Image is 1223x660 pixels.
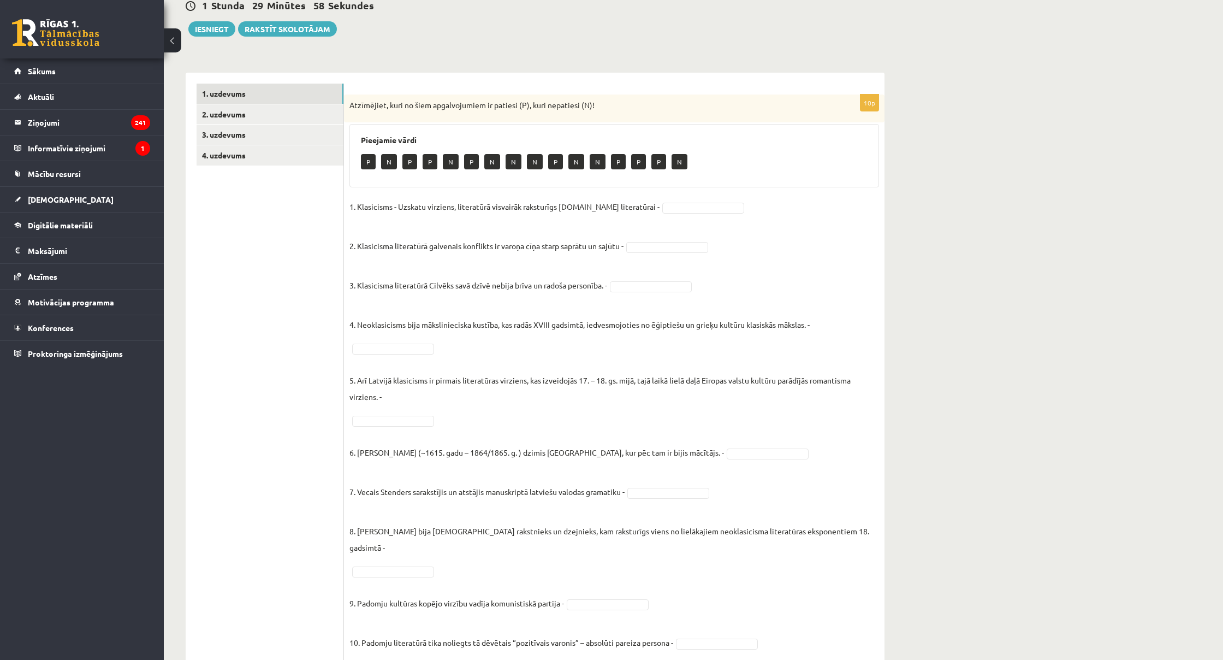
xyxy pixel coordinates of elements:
[14,315,150,340] a: Konferences
[484,154,500,169] p: N
[14,110,150,135] a: Ziņojumi241
[131,115,150,130] i: 241
[14,161,150,186] a: Mācību resursi
[568,154,584,169] p: N
[443,154,459,169] p: N
[28,135,150,161] legend: Informatīvie ziņojumi
[14,187,150,212] a: [DEMOGRAPHIC_DATA]
[188,21,235,37] button: Iesniegt
[590,154,605,169] p: N
[28,297,114,307] span: Motivācijas programma
[28,169,81,179] span: Mācību resursi
[14,213,150,238] a: Digitālie materiāli
[464,154,479,169] p: P
[631,154,646,169] p: P
[14,238,150,263] a: Maksājumi
[28,220,93,230] span: Digitālie materiāli
[349,261,607,293] p: 3. Klasicisma literatūrā Cilvēks savā dzīvē nebija brīva un radoša personība. -
[361,154,376,169] p: P
[349,221,624,254] p: 2. Klasicisma literatūrā galvenais konflikts ir varoņa cīņa starp saprātu un sajūtu -
[527,154,543,169] p: N
[548,154,563,169] p: P
[197,84,343,104] a: 1. uzdevums
[28,238,150,263] legend: Maksājumi
[14,84,150,109] a: Aktuāli
[28,110,150,135] legend: Ziņojumi
[381,154,397,169] p: N
[28,323,74,333] span: Konferences
[197,104,343,125] a: 2. uzdevums
[28,349,123,358] span: Proktoringa izmēģinājums
[361,135,868,145] h3: Pieejamie vārdi
[349,100,824,111] p: Atzīmējiet, kuri no šiem apgalvojumiem ir patiesi (P), kuri nepatiesi (N)!
[349,356,879,405] p: 5. Arī Latvijā klasicisms ir pirmais literatūras virziens, kas izveidojās 17. – 18. gs. mijā, taj...
[402,154,417,169] p: P
[28,66,56,76] span: Sākums
[14,264,150,289] a: Atzīmes
[12,19,99,46] a: Rīgas 1. Tālmācības vidusskola
[349,467,625,500] p: 7. Vecais Stenders sarakstījis un atstājis manuskriptā latviešu valodas gramatiku -
[28,195,114,204] span: [DEMOGRAPHIC_DATA]
[349,579,564,611] p: 9. Padomju kultūras kopējo virzību vadīja komunistiskā partija -
[349,300,810,333] p: 4. Neoklasicisms bija mākslinieciska kustība, kas radās XVIII gadsimtā, iedvesmojoties no ēģiptie...
[14,135,150,161] a: Informatīvie ziņojumi1
[506,154,521,169] p: N
[197,145,343,166] a: 4. uzdevums
[349,428,724,461] p: 6. [PERSON_NAME] (~1615. gadu – 1864/1865. g. ) dzimis [GEOGRAPHIC_DATA], kur pēc tam ir bijis mā...
[197,125,343,145] a: 3. uzdevums
[860,94,879,111] p: 10p
[14,290,150,315] a: Motivācijas programma
[349,198,660,215] p: 1. Klasicisms - Uzskatu virziens, literatūrā visvairāk raksturīgs [DOMAIN_NAME] literatūrai -
[135,141,150,156] i: 1
[14,58,150,84] a: Sākums
[611,154,626,169] p: P
[28,92,54,102] span: Aktuāli
[349,618,673,651] p: 10. Padomju literatūrā tika noliegts tā dēvētais “pozitīvais varonis” – absolūti pareiza persona -
[238,21,337,37] a: Rakstīt skolotājam
[651,154,666,169] p: P
[349,506,879,556] p: 8. [PERSON_NAME] bija [DEMOGRAPHIC_DATA] rakstnieks un dzejnieks, kam raksturīgs viens no lielāka...
[423,154,437,169] p: P
[14,341,150,366] a: Proktoringa izmēģinājums
[672,154,687,169] p: N
[28,272,57,281] span: Atzīmes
